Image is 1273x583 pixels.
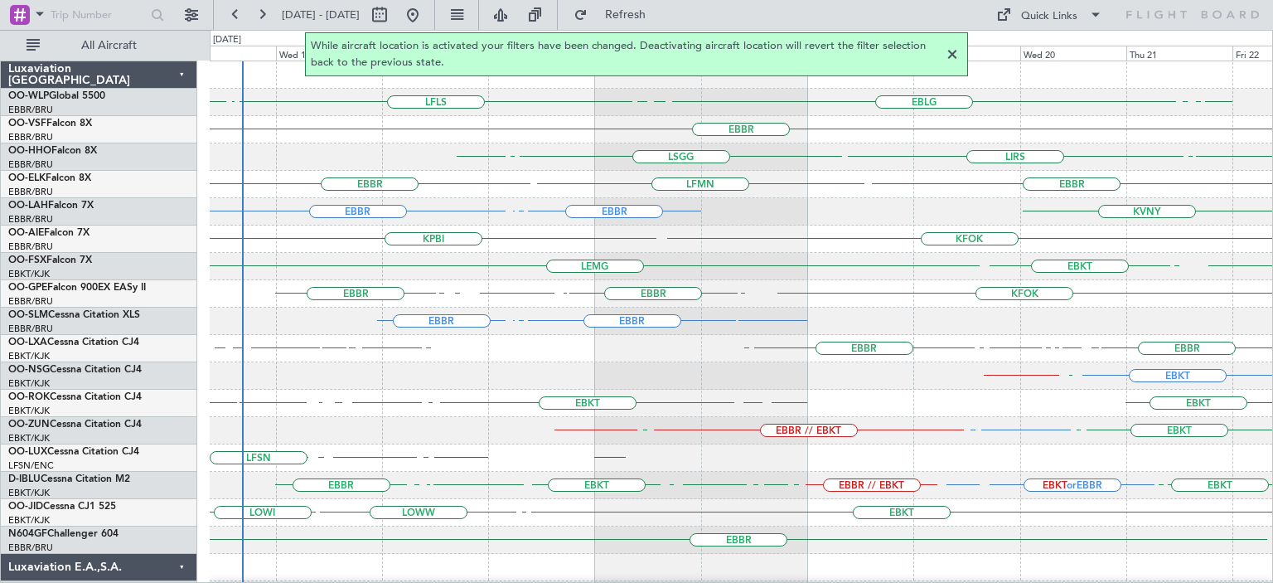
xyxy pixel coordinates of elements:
[8,487,50,499] a: EBKT/KJK
[8,158,53,171] a: EBBR/BRU
[8,432,50,445] a: EBKT/KJK
[8,338,47,347] span: OO-LXA
[8,201,48,211] span: OO-LAH
[8,502,43,512] span: OO-JID
[8,283,146,293] a: OO-GPEFalcon 900EX EASy II
[8,377,50,390] a: EBKT/KJK
[566,2,666,28] button: Refresh
[8,529,119,539] a: N604GFChallenger 604
[8,91,49,101] span: OO-WLP
[8,228,90,238] a: OO-AIEFalcon 7X
[8,459,54,472] a: LFSN/ENC
[8,474,41,484] span: D-IBLU
[8,514,50,527] a: EBKT/KJK
[591,9,661,21] span: Refresh
[8,392,142,402] a: OO-ROKCessna Citation CJ4
[8,420,50,430] span: OO-ZUN
[8,338,139,347] a: OO-LXACessna Citation CJ4
[8,201,94,211] a: OO-LAHFalcon 7X
[8,104,53,116] a: EBBR/BRU
[8,350,50,362] a: EBKT/KJK
[8,447,47,457] span: OO-LUX
[8,365,142,375] a: OO-NSGCessna Citation CJ4
[8,173,46,183] span: OO-ELK
[8,529,47,539] span: N604GF
[8,420,142,430] a: OO-ZUNCessna Citation CJ4
[8,119,46,129] span: OO-VSF
[51,2,146,27] input: Trip Number
[8,392,50,402] span: OO-ROK
[282,7,360,22] span: [DATE] - [DATE]
[8,240,53,253] a: EBBR/BRU
[8,542,53,554] a: EBBR/BRU
[8,186,53,198] a: EBBR/BRU
[8,310,140,320] a: OO-SLMCessna Citation XLS
[8,146,97,156] a: OO-HHOFalcon 8X
[8,268,50,280] a: EBKT/KJK
[8,365,50,375] span: OO-NSG
[8,474,130,484] a: D-IBLUCessna Citation M2
[8,295,53,308] a: EBBR/BRU
[8,119,92,129] a: OO-VSFFalcon 8X
[8,447,139,457] a: OO-LUXCessna Citation CJ4
[8,146,51,156] span: OO-HHO
[8,131,53,143] a: EBBR/BRU
[8,213,53,226] a: EBBR/BRU
[8,173,91,183] a: OO-ELKFalcon 8X
[8,255,92,265] a: OO-FSXFalcon 7X
[8,228,44,238] span: OO-AIE
[8,255,46,265] span: OO-FSX
[8,502,116,512] a: OO-JIDCessna CJ1 525
[8,310,48,320] span: OO-SLM
[8,91,105,101] a: OO-WLPGlobal 5500
[8,323,53,335] a: EBBR/BRU
[311,38,942,70] span: While aircraft location is activated your filters have been changed. Deactivating aircraft locati...
[8,283,47,293] span: OO-GPE
[988,2,1111,28] button: Quick Links
[8,405,50,417] a: EBKT/KJK
[1021,8,1077,25] div: Quick Links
